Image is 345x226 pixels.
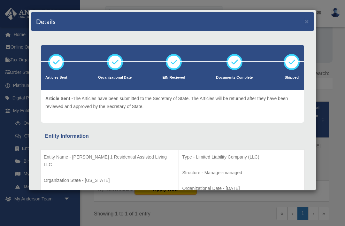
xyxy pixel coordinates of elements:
h4: Details [36,17,56,26]
button: × [305,18,309,25]
p: Shipped [284,74,300,81]
p: Articles Sent [45,74,67,81]
p: Structure - Manager-managed [182,169,301,177]
span: Article Sent - [45,96,73,101]
p: Documents Complete [216,74,253,81]
p: Entity Name - [PERSON_NAME] 1 Residential Assisted Living LLC [44,153,175,169]
p: The Articles have been submitted to the Secretary of State. The Articles will be returned after t... [45,95,300,110]
p: Organization State - [US_STATE] [44,176,175,184]
p: EIN Recieved [163,74,185,81]
p: Organizational Date - [DATE] [182,184,301,192]
p: Type - Limited Liability Company (LLC) [182,153,301,161]
p: Organizational Date [98,74,132,81]
div: Entity Information [45,132,300,141]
